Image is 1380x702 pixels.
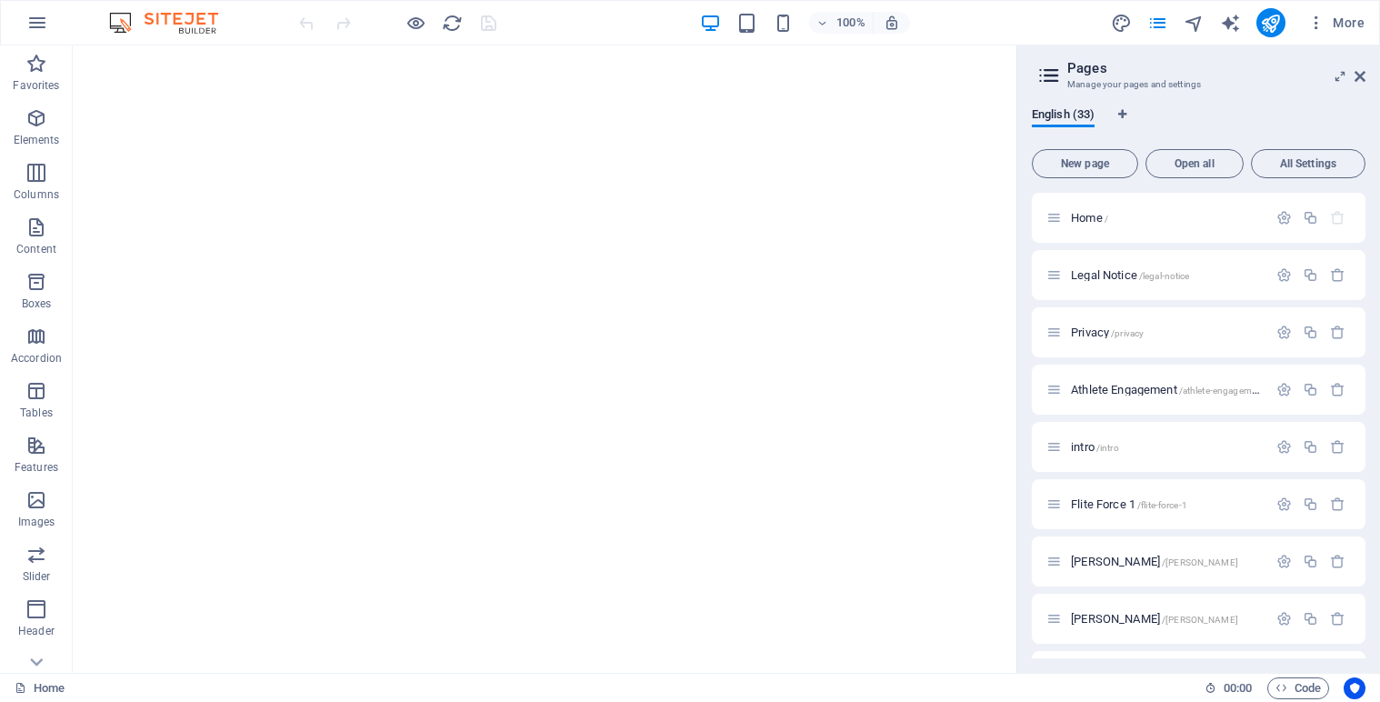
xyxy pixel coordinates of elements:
button: navigator [1184,12,1205,34]
div: Remove [1330,496,1345,512]
div: Remove [1330,382,1345,397]
span: All Settings [1259,158,1357,169]
span: Click to open page [1071,440,1119,454]
h6: 100% [836,12,865,34]
div: Flite Force 1/flite-force-1 [1065,498,1267,510]
i: Design (Ctrl+Alt+Y) [1111,13,1132,34]
div: Duplicate [1303,439,1318,455]
p: Favorites [13,78,59,93]
div: Language Tabs [1032,107,1365,142]
span: 00 00 [1224,677,1252,699]
button: 100% [809,12,874,34]
span: /athlete-engagement [1179,386,1265,396]
div: Settings [1276,496,1292,512]
p: Images [18,515,55,529]
div: Home/ [1065,212,1267,224]
p: Content [16,242,56,256]
button: All Settings [1251,149,1365,178]
span: /[PERSON_NAME] [1162,557,1238,567]
p: Elements [14,133,60,147]
div: The startpage cannot be deleted [1330,210,1345,226]
p: Columns [14,187,59,202]
span: : [1236,681,1239,695]
span: /legal-notice [1139,271,1190,281]
span: Click to open page [1071,383,1265,396]
div: [PERSON_NAME]/[PERSON_NAME] [1065,613,1267,625]
span: / [1105,214,1108,224]
div: Athlete Engagement/athlete-engagement [1065,384,1267,396]
button: More [1300,8,1372,37]
button: design [1111,12,1133,34]
span: Code [1275,677,1321,699]
span: /intro [1096,443,1119,453]
div: [PERSON_NAME]/[PERSON_NAME] [1065,556,1267,567]
div: Duplicate [1303,267,1318,283]
div: Duplicate [1303,210,1318,226]
span: English (33) [1032,104,1095,129]
span: More [1307,14,1365,32]
div: Settings [1276,210,1292,226]
i: Reload page [442,13,463,34]
span: Click to open page [1071,612,1238,626]
div: Duplicate [1303,611,1318,627]
span: /privacy [1111,328,1144,338]
div: Remove [1330,554,1345,569]
img: Editor Logo [105,12,241,34]
span: Click to open page [1071,555,1238,568]
p: Header [18,624,55,638]
div: Legal Notice/legal-notice [1065,269,1267,281]
span: Click to open page [1071,211,1108,225]
div: Settings [1276,382,1292,397]
button: reload [441,12,463,34]
div: Duplicate [1303,325,1318,340]
p: Slider [23,569,51,584]
button: text_generator [1220,12,1242,34]
div: Remove [1330,611,1345,627]
p: Accordion [11,351,62,366]
div: Settings [1276,554,1292,569]
div: Remove [1330,439,1345,455]
button: New page [1032,149,1138,178]
p: Boxes [22,296,52,311]
h3: Manage your pages and settings [1067,76,1329,93]
button: Click here to leave preview mode and continue editing [405,12,426,34]
div: intro/intro [1065,441,1267,453]
button: publish [1256,8,1285,37]
div: Duplicate [1303,496,1318,512]
a: Click to cancel selection. Double-click to open Pages [15,677,65,699]
span: Open all [1154,158,1235,169]
span: Privacy [1071,326,1144,339]
button: Open all [1145,149,1244,178]
button: Usercentrics [1344,677,1365,699]
div: Remove [1330,267,1345,283]
p: Tables [20,406,53,420]
div: Settings [1276,267,1292,283]
p: Features [15,460,58,475]
i: AI Writer [1220,13,1241,34]
span: /[PERSON_NAME] [1162,615,1238,625]
i: Publish [1260,13,1281,34]
div: Privacy/privacy [1065,326,1267,338]
span: Click to open page [1071,268,1189,282]
button: Code [1267,677,1329,699]
div: Duplicate [1303,554,1318,569]
i: Navigator [1184,13,1205,34]
h2: Pages [1067,60,1365,76]
div: Duplicate [1303,382,1318,397]
div: Settings [1276,611,1292,627]
div: Settings [1276,439,1292,455]
span: New page [1040,158,1130,169]
div: Settings [1276,325,1292,340]
i: Pages (Ctrl+Alt+S) [1147,13,1168,34]
span: /flite-force-1 [1137,500,1187,510]
button: pages [1147,12,1169,34]
span: Click to open page [1071,497,1187,511]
